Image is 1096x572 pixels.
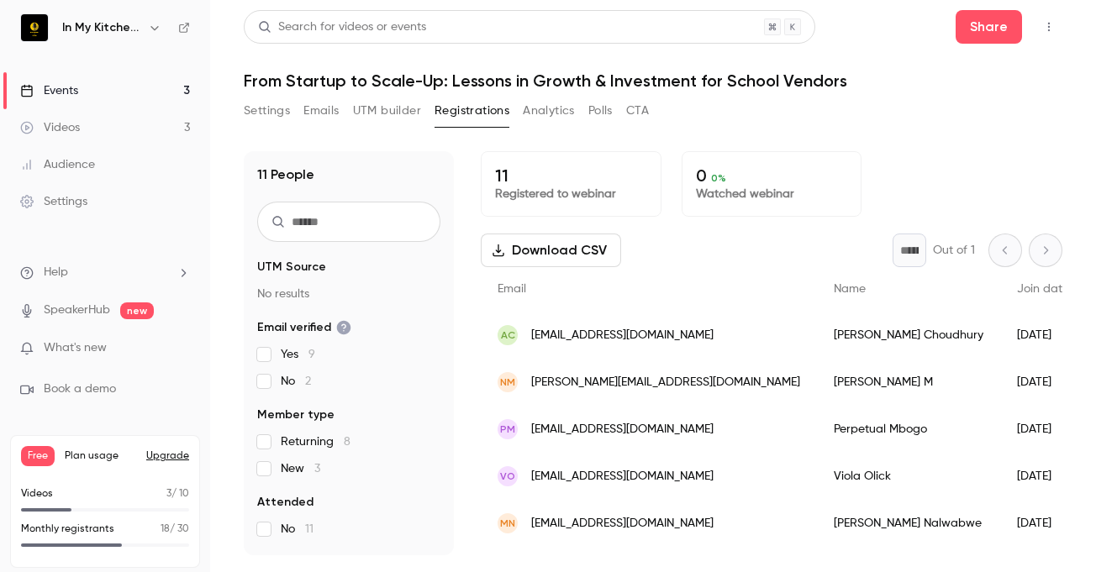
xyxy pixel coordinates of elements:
span: [PERSON_NAME][EMAIL_ADDRESS][DOMAIN_NAME] [531,374,800,391]
span: [EMAIL_ADDRESS][DOMAIN_NAME] [531,327,714,344]
div: [PERSON_NAME] M [817,359,1000,406]
a: SpeakerHub [44,302,110,319]
button: Analytics [523,97,575,124]
div: Search for videos or events [258,18,426,36]
span: 8 [344,436,350,448]
span: New [281,460,320,477]
span: Book a demo [44,380,116,398]
div: Events [20,82,78,99]
div: [DATE] [1000,500,1086,547]
span: AC [501,328,515,343]
span: What's new [44,339,107,357]
p: / 30 [161,522,189,537]
span: 3 [314,463,320,475]
span: Views [257,554,290,571]
p: Watched webinar [696,186,848,202]
div: [PERSON_NAME] Choudhury [817,312,1000,359]
button: Settings [244,97,290,124]
div: Settings [20,193,87,210]
span: NM [500,375,515,390]
span: Returning [281,433,350,450]
span: 11 [305,523,314,535]
div: Videos [20,119,80,136]
span: MN [500,516,515,531]
span: Join date [1017,283,1069,295]
span: 2 [305,375,311,387]
div: [DATE] [1000,406,1086,453]
span: [EMAIL_ADDRESS][DOMAIN_NAME] [531,468,714,485]
button: Download CSV [481,234,621,267]
p: Videos [21,486,53,501]
button: Registrations [435,97,509,124]
span: No [281,521,314,538]
button: Emails [303,97,339,124]
div: [PERSON_NAME] Nalwabwe [817,500,1000,547]
p: 11 [495,165,647,186]
span: 0 % [711,172,726,184]
p: No results [257,286,440,302]
span: VO [500,469,515,484]
span: Member type [257,407,335,423]
button: Share [956,10,1022,44]
button: Upgrade [146,449,189,463]
p: Out of 1 [933,242,975,259]
div: [DATE] [1000,453,1086,500]
span: Attended [257,494,314,511]
h1: From Startup to Scale-Up: Lessons in Growth & Investment for School Vendors [244,71,1062,91]
p: 0 [696,165,848,186]
span: 9 [308,349,315,360]
p: / 10 [166,486,189,501]
span: Yes [281,346,315,363]
span: Name [834,283,866,295]
span: 3 [166,489,171,499]
p: Registered to webinar [495,186,647,202]
button: CTA [626,97,649,124]
li: help-dropdown-opener [20,264,190,281]
h1: 11 People [257,165,314,185]
div: [DATE] [1000,312,1086,359]
span: Help [44,264,68,281]
div: [DATE] [1000,359,1086,406]
span: Email [498,283,526,295]
button: UTM builder [353,97,421,124]
span: 18 [161,524,170,534]
div: Viola Olick [817,453,1000,500]
span: Email verified [257,319,351,336]
button: Polls [588,97,613,124]
span: Free [21,446,55,466]
span: [EMAIL_ADDRESS][DOMAIN_NAME] [531,515,714,533]
span: [EMAIL_ADDRESS][DOMAIN_NAME] [531,421,714,438]
span: PM [500,422,515,437]
div: Perpetual Mbogo [817,406,1000,453]
iframe: Noticeable Trigger [170,341,190,356]
div: Audience [20,156,95,173]
span: No [281,373,311,390]
h6: In My Kitchen With [PERSON_NAME] [62,19,141,36]
span: UTM Source [257,259,326,276]
img: In My Kitchen With Yvonne [21,14,48,41]
p: Monthly registrants [21,522,114,537]
span: new [120,302,154,319]
span: Plan usage [65,449,136,463]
